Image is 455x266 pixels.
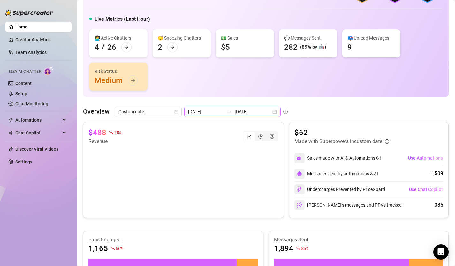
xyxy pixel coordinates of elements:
article: Messages Sent [274,236,444,243]
img: svg%3e [297,155,302,161]
input: End date [235,108,271,115]
span: Use Chat Copilot [409,187,443,192]
div: 26 [107,42,116,52]
span: fall [110,246,115,251]
div: 📪 Unread Messages [347,34,395,42]
span: line-chart [247,134,251,139]
span: to [227,109,232,114]
div: 👩‍💻 Active Chatters [95,34,142,42]
div: $5 [221,42,230,52]
span: thunderbolt [8,118,13,123]
div: 282 [284,42,298,52]
span: Izzy AI Chatter [9,69,41,75]
a: Discover Viral Videos [15,147,58,152]
div: 1,509 [430,170,443,178]
a: Chat Monitoring [15,101,48,106]
div: Undercharges Prevented by PriceGuard [294,184,385,194]
img: svg%3e [297,202,302,208]
button: Use Chat Copilot [409,184,443,194]
article: Revenue [88,138,121,145]
a: Settings [15,159,32,164]
a: Team Analytics [15,50,47,55]
div: 💬 Messages Sent [284,34,332,42]
article: Overview [83,107,110,116]
div: 9 [347,42,352,52]
span: 66 % [116,245,123,251]
a: Home [15,24,27,29]
div: 385 [435,201,443,209]
span: Use Automations [408,156,443,161]
article: Fans Engaged [88,236,258,243]
span: swap-right [227,109,232,114]
div: [PERSON_NAME]’s messages and PPVs tracked [294,200,402,210]
button: Use Automations [408,153,443,163]
span: Automations [15,115,61,125]
span: arrow-right [170,45,175,49]
img: AI Chatter [44,66,54,75]
span: dollar-circle [270,134,274,139]
a: Content [15,81,32,86]
span: info-circle [376,156,381,160]
article: 1,165 [88,243,108,254]
div: 💵 Sales [221,34,269,42]
div: (89% by 🤖) [300,43,326,51]
span: info-circle [283,110,288,114]
div: 4 [95,42,99,52]
a: Creator Analytics [15,34,66,45]
span: fall [109,130,113,135]
span: Chat Copilot [15,128,61,138]
article: $488 [88,127,106,138]
span: pie-chart [258,134,263,139]
div: 😴 Snoozing Chatters [158,34,206,42]
input: Start date [188,108,224,115]
article: 1,894 [274,243,293,254]
div: Sales made with AI & Automations [307,155,381,162]
a: Setup [15,91,27,96]
img: svg%3e [297,171,302,176]
img: svg%3e [297,186,302,192]
span: 85 % [301,245,308,251]
span: info-circle [385,139,389,144]
span: fall [296,246,300,251]
article: Made with Superpowers in custom date [294,138,382,145]
span: arrow-right [124,45,129,49]
span: arrow-right [131,78,135,83]
div: Risk Status [95,68,142,75]
article: $62 [294,127,389,138]
span: Custom date [118,107,178,117]
h5: Live Metrics (Last Hour) [95,15,150,23]
img: Chat Copilot [8,131,12,135]
img: logo-BBDzfeDw.svg [5,10,53,16]
span: calendar [174,110,178,114]
span: 78 % [114,129,121,135]
div: Open Intercom Messenger [433,244,449,260]
div: 2 [158,42,162,52]
div: segmented control [243,131,278,141]
div: Messages sent by automations & AI [294,169,378,179]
